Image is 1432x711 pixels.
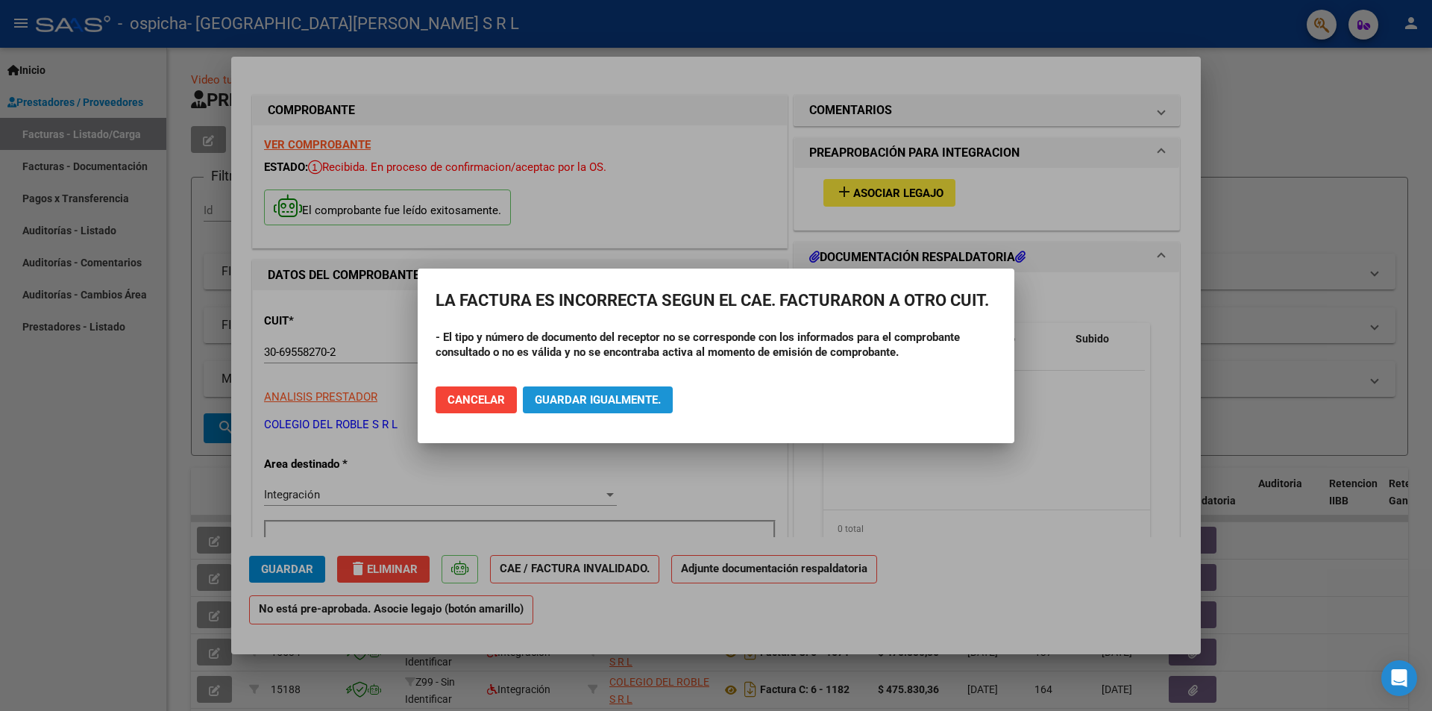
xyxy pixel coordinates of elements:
[523,386,673,413] button: Guardar igualmente.
[436,331,960,359] strong: - El tipo y número de documento del receptor no se corresponde con los informados para el comprob...
[1381,660,1417,696] div: Open Intercom Messenger
[436,286,996,315] h2: LA FACTURA ES INCORRECTA SEGUN EL CAE. FACTURARON A OTRO CUIT.
[535,393,661,407] span: Guardar igualmente.
[436,386,517,413] button: Cancelar
[447,393,505,407] span: Cancelar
